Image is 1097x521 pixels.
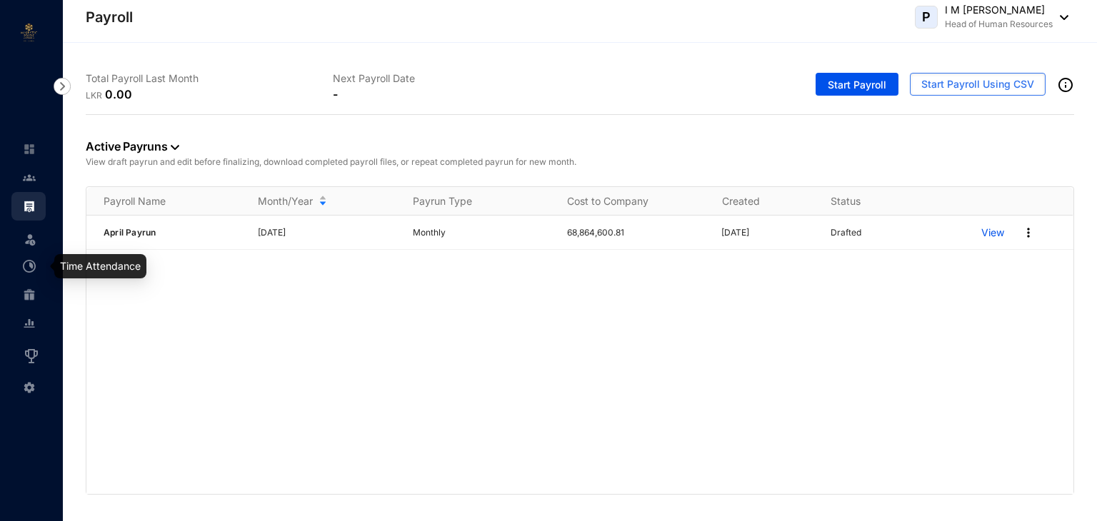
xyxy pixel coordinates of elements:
[258,194,313,208] span: Month/Year
[23,143,36,156] img: home-unselected.a29eae3204392db15eaf.svg
[945,17,1053,31] p: Head of Human Resources
[23,317,36,330] img: report-unselected.e6a6b4230fc7da01f883.svg
[14,17,44,49] img: logo
[11,252,46,280] li: Time Attendance
[11,280,46,309] li: Gratuity
[567,226,704,240] p: 68,864,600.81
[1057,76,1074,93] img: info-outined.c2a0bb1115a2853c7f4cb4062ec879bc.svg
[910,73,1046,96] button: Start Payroll Using CSV
[333,71,580,86] p: Next Payroll Date
[981,226,1004,240] a: View
[23,260,36,273] img: time-attendance-unselected.8aad090b53826881fffb.svg
[23,200,36,213] img: payroll.289672236c54bbec4828.svg
[104,227,156,238] span: April Payrun
[23,232,37,246] img: leave-unselected.2934df6273408c3f84d9.svg
[922,11,931,24] span: P
[828,78,886,92] span: Start Payroll
[86,71,333,86] p: Total Payroll Last Month
[86,88,105,103] p: LKR
[23,288,36,301] img: gratuity-unselected.a8c340787eea3cf492d7.svg
[1053,15,1068,20] img: dropdown-black.8e83cc76930a90b1a4fdb6d089b7bf3a.svg
[11,135,46,163] li: Home
[23,171,36,184] img: people-unselected.118708e94b43a90eceab.svg
[86,7,133,27] p: Payroll
[396,187,550,216] th: Payrun Type
[831,226,861,240] p: Drafted
[86,139,179,153] a: Active Payruns
[921,77,1034,91] span: Start Payroll Using CSV
[705,187,814,216] th: Created
[54,78,71,95] img: nav-icon-right.af6afadce00d159da59955279c43614e.svg
[333,86,338,103] p: -
[11,192,46,221] li: Payroll
[171,145,179,150] img: dropdown-black.8e83cc76930a90b1a4fdb6d089b7bf3a.svg
[816,73,898,96] button: Start Payroll
[945,3,1053,17] p: I M [PERSON_NAME]
[11,163,46,192] li: Contacts
[550,187,704,216] th: Cost to Company
[11,309,46,338] li: Reports
[413,226,550,240] p: Monthly
[1021,226,1036,240] img: more.27664ee4a8faa814348e188645a3c1fc.svg
[105,86,132,103] p: 0.00
[23,348,40,365] img: award_outlined.f30b2bda3bf6ea1bf3dd.svg
[258,226,395,240] p: [DATE]
[23,381,36,394] img: settings-unselected.1febfda315e6e19643a1.svg
[721,226,813,240] p: [DATE]
[813,187,964,216] th: Status
[86,187,241,216] th: Payroll Name
[86,155,1074,169] p: View draft payrun and edit before finalizing, download completed payroll files, or repeat complet...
